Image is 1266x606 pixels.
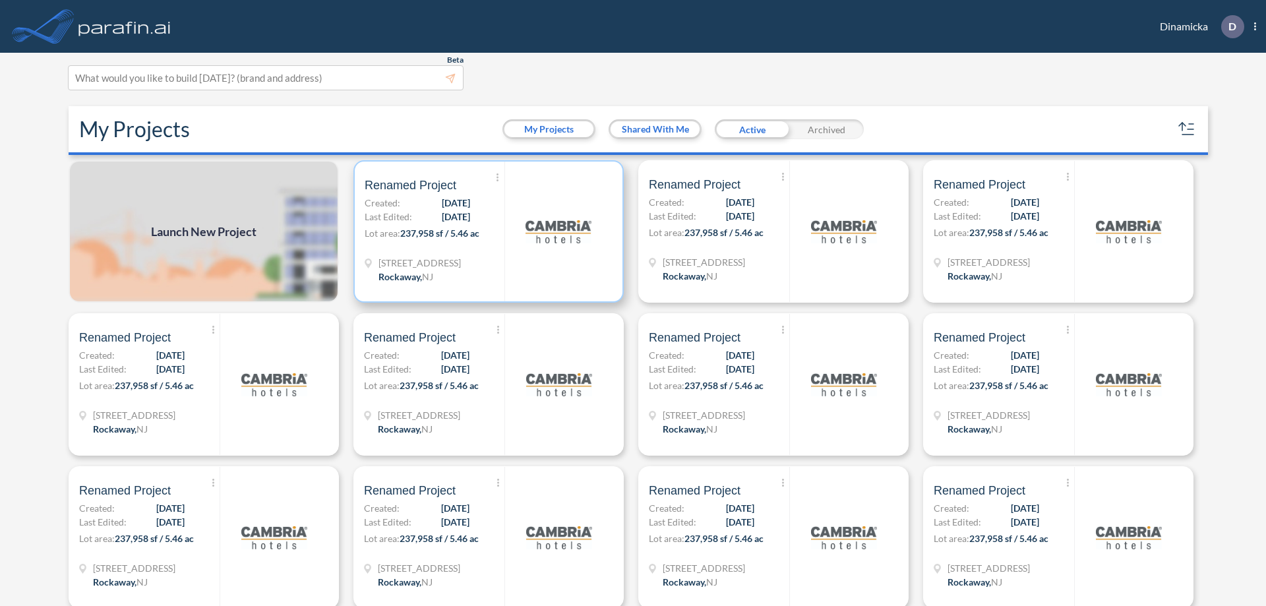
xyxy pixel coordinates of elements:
[422,271,433,282] span: NJ
[948,575,1002,589] div: Rockaway, NJ
[726,501,754,515] span: [DATE]
[241,351,307,417] img: logo
[934,483,1025,499] span: Renamed Project
[649,227,684,238] span: Lot area:
[69,160,339,303] a: Launch New Project
[934,515,981,529] span: Last Edited:
[934,501,969,515] span: Created:
[364,501,400,515] span: Created:
[789,119,864,139] div: Archived
[1176,119,1197,140] button: sort
[991,423,1002,435] span: NJ
[156,515,185,529] span: [DATE]
[526,198,591,264] img: logo
[76,13,173,40] img: logo
[811,198,877,264] img: logo
[706,423,717,435] span: NJ
[400,533,479,544] span: 237,958 sf / 5.46 ac
[663,422,717,436] div: Rockaway, NJ
[526,351,592,417] img: logo
[934,380,969,391] span: Lot area:
[378,256,461,270] span: 321 Mt Hope Ave
[79,483,171,499] span: Renamed Project
[1096,351,1162,417] img: logo
[649,501,684,515] span: Created:
[726,348,754,362] span: [DATE]
[378,561,460,575] span: 321 Mt Hope Ave
[969,380,1048,391] span: 237,958 sf / 5.46 ac
[156,501,185,515] span: [DATE]
[706,270,717,282] span: NJ
[93,561,175,575] span: 321 Mt Hope Ave
[93,423,136,435] span: Rockaway ,
[241,504,307,570] img: logo
[649,515,696,529] span: Last Edited:
[378,422,433,436] div: Rockaway, NJ
[649,177,740,193] span: Renamed Project
[93,576,136,588] span: Rockaway ,
[1011,348,1039,362] span: [DATE]
[934,177,1025,193] span: Renamed Project
[811,504,877,570] img: logo
[365,196,400,210] span: Created:
[365,210,412,224] span: Last Edited:
[948,423,991,435] span: Rockaway ,
[447,55,464,65] span: Beta
[726,195,754,209] span: [DATE]
[79,515,127,529] span: Last Edited:
[934,362,981,376] span: Last Edited:
[364,515,411,529] span: Last Edited:
[684,227,764,238] span: 237,958 sf / 5.46 ac
[934,533,969,544] span: Lot area:
[400,380,479,391] span: 237,958 sf / 5.46 ac
[442,196,470,210] span: [DATE]
[649,483,740,499] span: Renamed Project
[364,330,456,346] span: Renamed Project
[1228,20,1236,32] p: D
[934,330,1025,346] span: Renamed Project
[79,330,171,346] span: Renamed Project
[1011,515,1039,529] span: [DATE]
[649,209,696,223] span: Last Edited:
[663,408,745,422] span: 321 Mt Hope Ave
[421,576,433,588] span: NJ
[811,351,877,417] img: logo
[948,270,991,282] span: Rockaway ,
[378,408,460,422] span: 321 Mt Hope Ave
[365,227,400,239] span: Lot area:
[69,160,339,303] img: add
[441,501,469,515] span: [DATE]
[151,223,256,241] span: Launch New Project
[1011,195,1039,209] span: [DATE]
[378,271,422,282] span: Rockaway ,
[504,121,593,137] button: My Projects
[663,270,706,282] span: Rockaway ,
[156,348,185,362] span: [DATE]
[364,483,456,499] span: Renamed Project
[79,380,115,391] span: Lot area:
[441,362,469,376] span: [DATE]
[365,177,456,193] span: Renamed Project
[364,380,400,391] span: Lot area:
[93,408,175,422] span: 321 Mt Hope Ave
[649,362,696,376] span: Last Edited:
[934,227,969,238] span: Lot area:
[1096,198,1162,264] img: logo
[991,576,1002,588] span: NJ
[663,575,717,589] div: Rockaway, NJ
[991,270,1002,282] span: NJ
[93,422,148,436] div: Rockaway, NJ
[364,348,400,362] span: Created:
[364,533,400,544] span: Lot area:
[378,576,421,588] span: Rockaway ,
[79,348,115,362] span: Created:
[1011,362,1039,376] span: [DATE]
[400,227,479,239] span: 237,958 sf / 5.46 ac
[684,380,764,391] span: 237,958 sf / 5.46 ac
[79,501,115,515] span: Created:
[79,533,115,544] span: Lot area:
[948,255,1030,269] span: 321 Mt Hope Ave
[948,269,1002,283] div: Rockaway, NJ
[442,210,470,224] span: [DATE]
[663,423,706,435] span: Rockaway ,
